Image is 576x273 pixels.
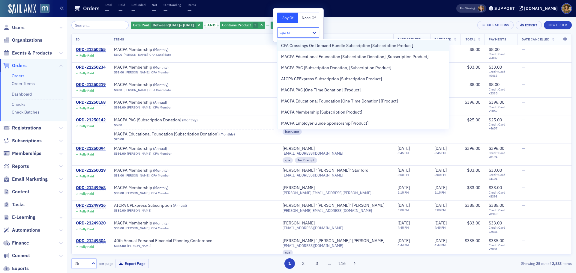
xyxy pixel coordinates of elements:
[114,146,190,151] a: MACPA Membership (Annual)
[79,209,94,213] div: Fully Paid
[125,70,149,74] a: [PERSON_NAME]
[114,100,190,105] a: MACPA Membership (Annual)
[12,240,29,246] span: Finance
[40,4,49,13] img: SailAMX
[397,151,409,155] time: 6:45 PM
[516,21,542,29] button: Export
[271,22,295,29] button: AddFilter
[12,91,32,97] a: Dashboard
[12,214,35,221] span: E-Learning
[3,50,52,56] a: Events & Products
[114,209,126,212] span: $385.00
[489,238,504,243] span: $335.00
[284,258,295,269] button: 1
[12,150,41,157] span: Memberships
[489,220,502,226] span: $33.00
[12,227,40,233] span: Automations
[3,252,30,259] a: Connect
[114,221,190,226] a: MACPA Membership (Monthly)
[283,243,343,248] span: [EMAIL_ADDRESS][DOMAIN_NAME]
[397,185,410,190] span: [DATE]
[76,168,106,173] a: ORD-21250019
[8,4,36,14] img: SailAMX
[283,203,384,208] a: [PERSON_NAME] "[PERSON_NAME]" [PERSON_NAME]
[3,240,29,246] a: Finance
[522,185,525,190] span: —
[397,243,409,247] time: 4:44 PM
[114,238,212,244] span: 40th Annual Personal Financial Planning Conference
[12,37,42,43] span: Organizations
[12,252,30,259] span: Connect
[183,22,194,27] span: [DATE]
[153,221,169,225] span: ( Monthly )
[114,132,235,137] a: MACPA Educational Foundation [Subscription Donation] (Monthly)
[465,99,480,105] span: $396.00
[114,185,190,191] a: MACPA Membership (Monthly)
[434,238,447,243] span: [DATE]
[489,117,502,123] span: $25.00
[397,173,409,177] time: 6:00 PM
[151,226,170,230] div: CPA Member
[114,244,126,248] span: $335.00
[76,117,106,123] a: ORD-21250142
[12,265,29,272] span: Exports
[118,3,125,7] p: Paid
[153,105,172,109] div: CPA Member
[522,117,525,123] span: —
[133,22,149,27] span: Date Paid
[76,82,106,88] a: ORD-21250219
[169,22,194,27] span: –
[12,163,29,170] span: Reports
[283,173,343,177] span: [EMAIL_ADDRESS][DOMAIN_NAME]
[12,188,29,195] span: Content
[76,100,106,105] div: ORD-21250168
[489,99,504,105] span: $396.00
[114,37,124,41] span: Items
[283,250,293,256] div: cpa
[114,65,190,70] a: MACPA Membership (Monthly)
[3,214,35,221] a: E-Learning
[79,174,94,178] div: Fully Paid
[76,185,106,191] a: ORD-21249968
[114,117,198,123] a: MACPA PAC [Subscription Donation] (Monthly)
[71,21,129,29] input: Search…
[489,64,502,70] span: $33.00
[3,265,29,272] a: Exports
[163,3,181,7] p: Outstanding
[434,220,447,226] span: [DATE]
[125,226,149,230] a: [PERSON_NAME]
[12,109,40,115] a: Check Batches
[76,47,106,52] a: ORD-21250255
[114,168,190,173] a: MACPA Membership (Monthly)
[114,174,124,177] span: $33.00
[298,258,308,269] button: 2
[434,168,447,173] span: [DATE]
[3,201,25,208] a: Tasks
[76,65,106,70] div: ORD-21250234
[522,203,525,208] span: —
[489,70,513,78] span: Credit Card x0463
[489,123,513,130] span: Credit Card x4657
[114,137,124,141] span: $20.00
[131,7,136,14] span: —
[153,47,169,52] span: ( Monthly )
[283,146,315,151] a: [PERSON_NAME]
[114,191,124,195] span: $33.00
[3,62,27,69] a: Orders
[114,47,190,52] a: MACPA Membership (Monthly)
[283,185,315,191] div: [PERSON_NAME]
[153,168,169,173] span: ( Monthly )
[3,37,42,43] a: Organizations
[544,21,572,29] button: New Order
[477,21,514,29] button: Bulk Actions
[79,106,94,110] div: Fully Paid
[434,243,446,247] time: 4:44 PM
[489,243,513,251] span: Credit Card x2001
[114,82,190,88] span: MACPA Membership
[281,54,428,60] span: MACPA Educational Foundation [Subscription Donation] [Subscription Product]
[467,64,480,70] span: $33.00
[489,88,513,95] span: Credit Card x2335
[465,238,480,243] span: $335.00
